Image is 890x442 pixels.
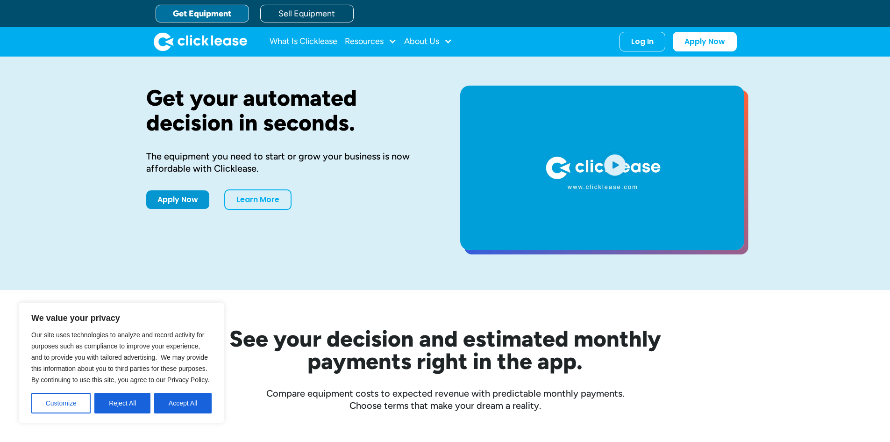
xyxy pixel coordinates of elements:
div: The equipment you need to start or grow your business is now affordable with Clicklease. [146,150,430,174]
a: home [154,32,247,51]
div: Log In [631,37,654,46]
div: Compare equipment costs to expected revenue with predictable monthly payments. Choose terms that ... [146,387,744,412]
a: open lightbox [460,86,744,250]
div: About Us [404,32,452,51]
button: Customize [31,393,91,413]
h1: Get your automated decision in seconds. [146,86,430,135]
a: Apply Now [673,32,737,51]
span: Our site uses technologies to analyze and record activity for purposes such as compliance to impr... [31,331,209,384]
div: Resources [345,32,397,51]
p: We value your privacy [31,312,212,324]
a: Apply Now [146,190,209,209]
a: What Is Clicklease [270,32,337,51]
button: Accept All [154,393,212,413]
button: Reject All [94,393,150,413]
div: We value your privacy [19,303,224,423]
a: Get Equipment [156,5,249,22]
a: Learn More [224,189,292,210]
img: Blue play button logo on a light blue circular background [602,152,627,178]
img: Clicklease logo [154,32,247,51]
a: Sell Equipment [260,5,354,22]
h2: See your decision and estimated monthly payments right in the app. [184,327,707,372]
